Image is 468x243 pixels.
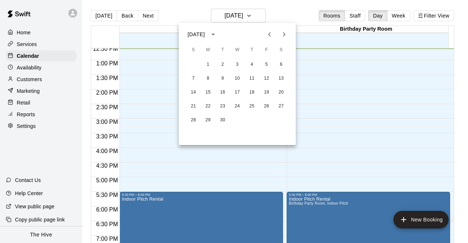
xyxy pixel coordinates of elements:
button: 10 [231,72,244,85]
button: 14 [187,86,200,99]
button: 27 [275,100,288,113]
button: Previous month [262,27,277,42]
button: 24 [231,100,244,113]
span: Friday [260,43,273,57]
button: 3 [231,58,244,71]
button: calendar view is open, switch to year view [207,28,219,41]
button: 19 [260,86,273,99]
button: 18 [245,86,258,99]
button: 26 [260,100,273,113]
button: 12 [260,72,273,85]
span: Thursday [245,43,258,57]
button: 20 [275,86,288,99]
span: Wednesday [231,43,244,57]
button: 30 [216,114,229,127]
span: Tuesday [216,43,229,57]
div: [DATE] [188,31,205,38]
button: 28 [187,114,200,127]
button: 17 [231,86,244,99]
button: 21 [187,100,200,113]
button: 11 [245,72,258,85]
button: 15 [201,86,215,99]
button: 29 [201,114,215,127]
span: Monday [201,43,215,57]
button: 22 [201,100,215,113]
button: 23 [216,100,229,113]
button: 1 [201,58,215,71]
button: 25 [245,100,258,113]
span: Sunday [187,43,200,57]
button: 16 [216,86,229,99]
button: 5 [260,58,273,71]
button: 8 [201,72,215,85]
button: 6 [275,58,288,71]
button: Next month [277,27,291,42]
span: Saturday [275,43,288,57]
button: 2 [216,58,229,71]
button: 7 [187,72,200,85]
button: 9 [216,72,229,85]
button: 4 [245,58,258,71]
button: 13 [275,72,288,85]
